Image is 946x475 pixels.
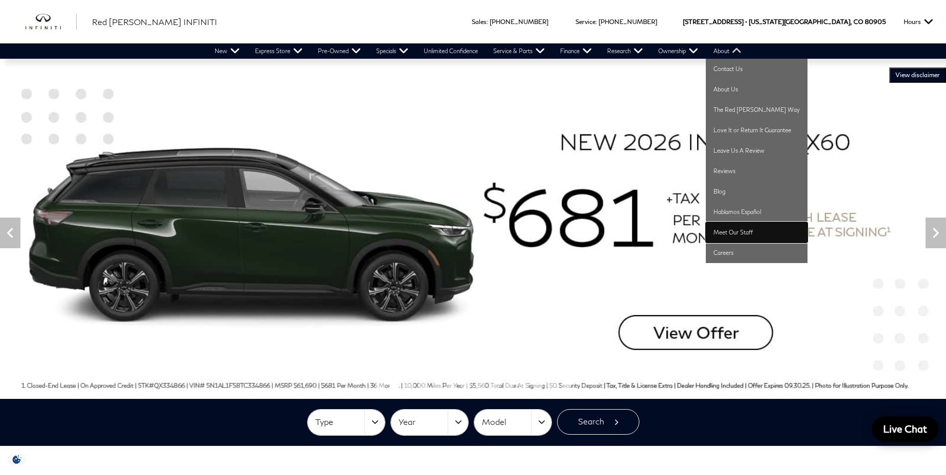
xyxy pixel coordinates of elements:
[706,243,807,263] a: Careers
[486,43,552,59] a: Service & Parts
[26,14,77,30] a: infiniti
[557,409,639,435] button: Search
[310,43,368,59] a: Pre-Owned
[490,18,548,26] a: [PHONE_NUMBER]
[207,43,749,59] nav: Main Navigation
[595,18,597,26] span: :
[308,410,385,435] button: Type
[552,43,599,59] a: Finance
[5,454,29,465] img: Opt-Out Icon
[683,18,886,26] a: [STREET_ADDRESS] • [US_STATE][GEOGRAPHIC_DATA], CO 80905
[561,380,571,390] span: Go to slide 14
[706,181,807,202] a: Blog
[872,416,938,442] a: Live Chat
[706,79,807,100] a: About Us
[706,140,807,161] a: Leave Us A Review
[92,16,217,28] a: Red [PERSON_NAME] INFINITI
[706,59,807,79] a: Contact Us
[432,380,443,390] span: Go to slide 5
[474,410,551,435] button: Model
[404,380,414,390] span: Go to slide 3
[461,380,471,390] span: Go to slide 7
[475,380,486,390] span: Go to slide 8
[706,43,749,59] a: About
[889,67,946,83] button: VIEW DISCLAIMER
[599,43,651,59] a: Research
[490,380,500,390] span: Go to slide 9
[416,43,486,59] a: Unlimited Confidence
[706,100,807,120] a: The Red [PERSON_NAME] Way
[5,454,29,465] section: Click to Open Cookie Consent Modal
[598,18,657,26] a: [PHONE_NUMBER]
[533,380,543,390] span: Go to slide 12
[706,161,807,181] a: Reviews
[472,18,487,26] span: Sales
[418,380,428,390] span: Go to slide 4
[447,380,457,390] span: Go to slide 6
[878,422,932,435] span: Live Chat
[547,380,557,390] span: Go to slide 13
[926,218,946,248] div: Next
[504,380,514,390] span: Go to slide 10
[315,414,364,431] span: Type
[706,120,807,140] a: Love It or Return It Guarantee
[375,380,385,390] span: Go to slide 1
[482,414,531,431] span: Model
[651,43,706,59] a: Ownership
[389,380,400,390] span: Go to slide 2
[399,414,448,431] span: Year
[487,18,488,26] span: :
[706,222,807,243] a: Meet Our Staff
[518,380,528,390] span: Go to slide 11
[706,202,807,222] a: Hablamos Español
[368,43,416,59] a: Specials
[26,14,77,30] img: INFINITI
[207,43,247,59] a: New
[391,410,468,435] button: Year
[92,17,217,27] span: Red [PERSON_NAME] INFINITI
[895,71,940,79] span: VIEW DISCLAIMER
[247,43,310,59] a: Express Store
[575,18,595,26] span: Service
